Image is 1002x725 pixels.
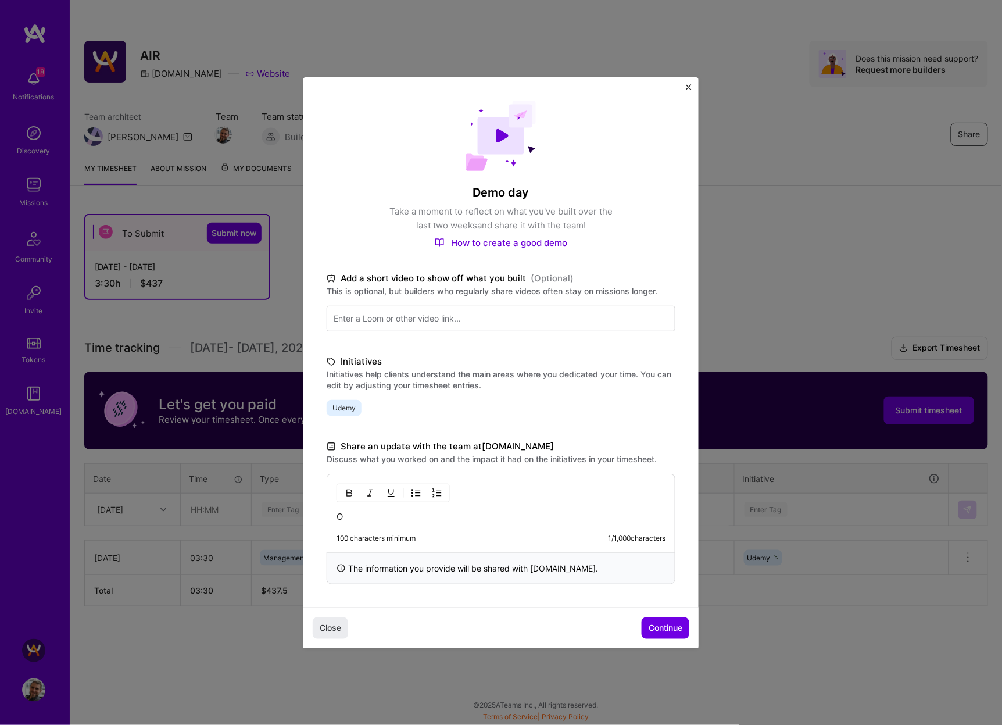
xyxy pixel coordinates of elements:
img: Italic [366,488,375,498]
div: 100 characters minimum [337,534,416,543]
i: icon InfoBlack [337,562,346,574]
h4: Demo day [327,185,675,200]
i: icon DocumentBlack [327,440,336,453]
p: Take a moment to reflect on what you've built over the last two weeks and share it with the team! [385,205,617,233]
a: How to create a good demo [435,237,568,248]
span: Continue [649,622,682,634]
img: Underline [387,488,396,498]
input: Enter a Loom or other video link... [327,306,675,331]
label: Share an update with the team at [DOMAIN_NAME] [327,440,675,453]
label: Discuss what you worked on and the impact it had on the initiatives in your timesheet. [327,453,675,465]
img: Demo day [466,101,536,171]
div: The information you provide will be shared with [DOMAIN_NAME] . [327,552,675,584]
i: icon TagBlack [327,355,336,368]
button: Close [686,84,692,97]
button: Continue [642,617,689,638]
label: Initiatives help clients understand the main areas where you dedicated your time. You can edit by... [327,369,675,391]
div: 1 / 1,000 characters [608,534,665,543]
label: Initiatives [327,355,675,369]
img: OL [432,488,442,498]
i: icon TvBlack [327,272,336,285]
span: Udemy [327,400,362,416]
label: Add a short video to show off what you built [327,272,675,285]
label: This is optional, but builders who regularly share videos often stay on missions longer. [327,285,675,297]
img: Bold [345,488,354,498]
img: How to create a good demo [435,238,445,247]
button: Close [313,617,348,638]
p: O [337,511,665,523]
img: UL [411,488,421,498]
span: (Optional) [531,272,574,285]
span: Close [320,622,341,634]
